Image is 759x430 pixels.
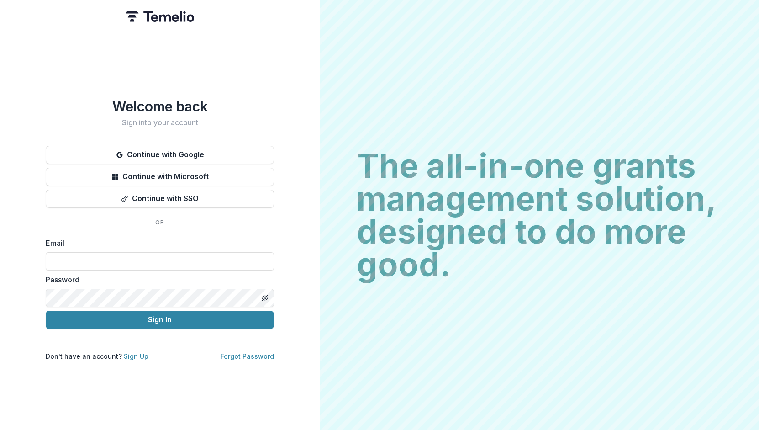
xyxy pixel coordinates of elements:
label: Email [46,238,269,249]
button: Toggle password visibility [258,291,272,305]
button: Sign In [46,311,274,329]
button: Continue with SSO [46,190,274,208]
h2: Sign into your account [46,118,274,127]
a: Sign Up [124,352,148,360]
label: Password [46,274,269,285]
a: Forgot Password [221,352,274,360]
h1: Welcome back [46,98,274,115]
button: Continue with Google [46,146,274,164]
img: Temelio [126,11,194,22]
p: Don't have an account? [46,351,148,361]
button: Continue with Microsoft [46,168,274,186]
